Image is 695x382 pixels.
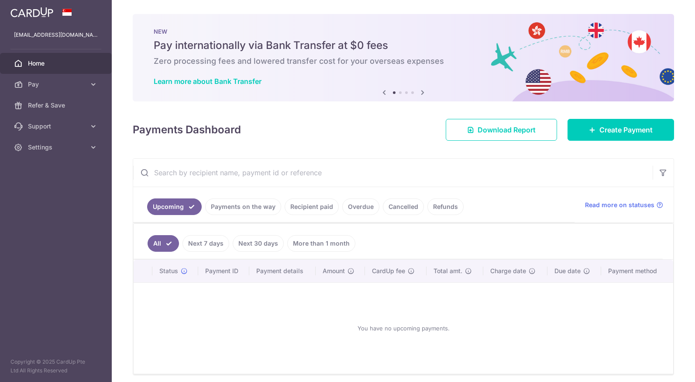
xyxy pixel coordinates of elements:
span: Due date [554,267,581,275]
th: Payment method [601,260,673,282]
span: Amount [323,267,345,275]
span: Support [28,122,86,131]
a: Refunds [427,198,464,215]
img: CardUp [10,7,53,17]
span: Download Report [478,125,536,135]
th: Payment ID [198,260,249,282]
span: Read more on statuses [585,201,654,209]
a: Read more on statuses [585,201,663,209]
span: Create Payment [599,125,653,135]
a: Cancelled [383,198,424,215]
a: Create Payment [568,119,674,141]
span: Status [159,267,178,275]
h4: Payments Dashboard [133,122,241,138]
a: Next 7 days [182,235,229,252]
a: Learn more about Bank Transfer [154,77,261,86]
a: More than 1 month [287,235,355,252]
span: Refer & Save [28,101,86,110]
p: [EMAIL_ADDRESS][DOMAIN_NAME] [14,31,98,39]
span: Home [28,59,86,68]
img: Bank transfer banner [133,14,674,101]
a: Next 30 days [233,235,284,252]
span: Settings [28,143,86,152]
span: Charge date [490,267,526,275]
span: Total amt. [434,267,462,275]
span: CardUp fee [372,267,405,275]
h6: Zero processing fees and lowered transfer cost for your overseas expenses [154,56,653,66]
th: Payment details [249,260,316,282]
a: All [148,235,179,252]
p: NEW [154,28,653,35]
a: Overdue [342,198,379,215]
a: Recipient paid [285,198,339,215]
input: Search by recipient name, payment id or reference [133,159,653,187]
a: Upcoming [147,198,202,215]
a: Download Report [446,119,557,141]
div: You have no upcoming payments. [144,290,663,367]
a: Payments on the way [205,198,281,215]
h5: Pay internationally via Bank Transfer at $0 fees [154,38,653,52]
span: Pay [28,80,86,89]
